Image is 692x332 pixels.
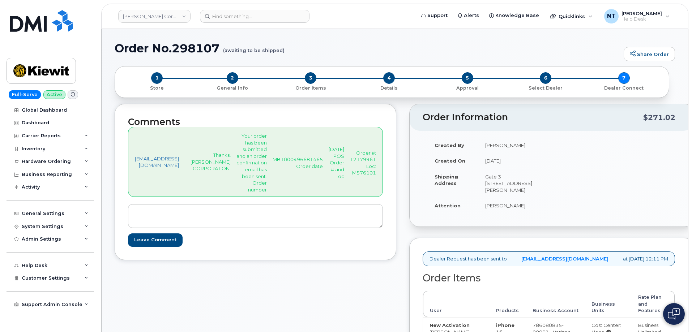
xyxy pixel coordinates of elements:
[329,146,344,180] p: [DATE] POS Order # and Loc
[428,84,507,91] a: 5 Approval
[435,203,461,208] strong: Attention
[431,85,504,91] p: Approval
[350,84,428,91] a: 4 Details
[350,150,376,176] p: Order #: 12179961 Loc: M576101
[274,85,347,91] p: Order Items
[643,111,675,124] div: $271.02
[227,72,238,84] span: 2
[540,72,551,84] span: 6
[435,174,458,186] strong: Shipping Address
[585,291,632,317] th: Business Units
[193,84,272,91] a: 2 General Info
[305,72,316,84] span: 3
[423,273,675,284] h2: Order Items
[435,142,464,148] strong: Created By
[423,291,490,317] th: User
[135,155,179,169] a: [EMAIL_ADDRESS][DOMAIN_NAME]
[632,291,675,317] th: Rate Plan and Features
[151,72,163,84] span: 1
[479,169,546,198] td: Gate 3 [STREET_ADDRESS][PERSON_NAME]
[383,72,395,84] span: 4
[128,233,183,247] input: Leave Comment
[191,152,231,172] p: Thanks, [PERSON_NAME] CORPORATION!
[479,198,546,214] td: [PERSON_NAME]
[526,291,585,317] th: Business Account
[430,322,470,328] strong: New Activation
[236,133,267,193] p: Your order has been submitted and an order confirmation email has been sent. Order number
[115,42,620,55] h1: Order No.298107
[462,72,473,84] span: 5
[423,251,675,266] div: Dealer Request has been sent to at [DATE] 12:11 PM
[479,137,546,153] td: [PERSON_NAME]
[353,85,426,91] p: Details
[435,158,465,164] strong: Created On
[423,112,643,122] h2: Order Information
[509,85,582,91] p: Select Dealer
[128,117,383,127] h2: Comments
[624,47,675,61] a: Share Order
[196,85,269,91] p: General Info
[668,308,680,320] img: Open chat
[124,85,191,91] p: Store
[479,153,546,169] td: [DATE]
[272,84,350,91] a: 3 Order Items
[223,42,285,53] small: (awaiting to be shipped)
[507,84,585,91] a: 6 Select Dealer
[121,84,193,91] a: 1 Store
[490,291,526,317] th: Products
[273,156,323,169] p: MB1000496681465 Order date
[521,255,608,262] a: [EMAIL_ADDRESS][DOMAIN_NAME]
